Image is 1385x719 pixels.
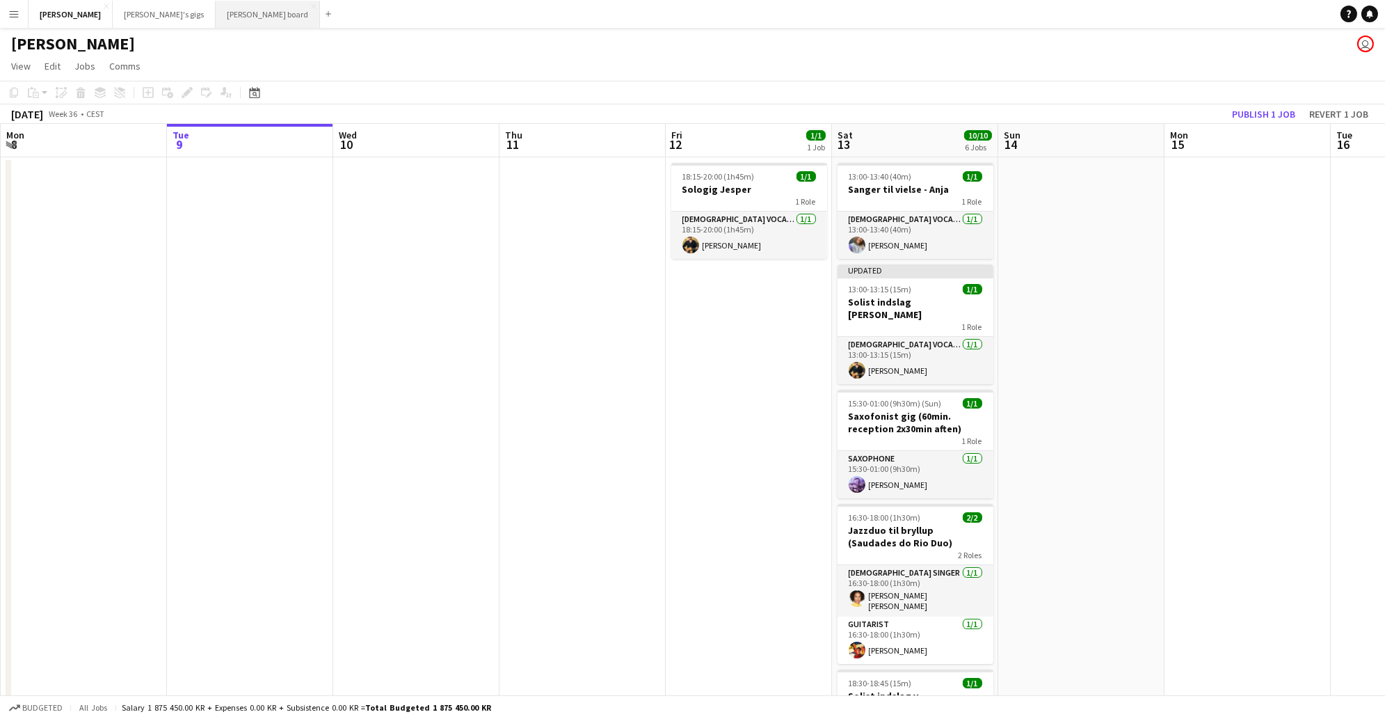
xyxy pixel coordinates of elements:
app-card-role: Saxophone1/115:30-01:00 (9h30m)[PERSON_NAME] [838,451,993,498]
span: 15 [1168,136,1188,152]
button: Publish 1 job [1226,105,1301,123]
h3: Solist indslag v. [PERSON_NAME] [838,690,993,715]
app-card-role: [DEMOGRAPHIC_DATA] Vocal + Guitar1/118:15-20:00 (1h45m)[PERSON_NAME] [671,212,827,259]
app-card-role: [DEMOGRAPHIC_DATA] Singer1/116:30-18:00 (1h30m)[PERSON_NAME] [PERSON_NAME] [838,565,993,617]
div: Salary 1 875 450.00 KR + Expenses 0.00 KR + Subsistence 0.00 KR = [122,702,491,713]
a: Jobs [69,57,101,75]
span: 1/1 [796,171,816,182]
app-job-card: Updated13:00-13:15 (15m)1/1Solist indslag [PERSON_NAME]1 Role[DEMOGRAPHIC_DATA] Vocal + Guitar1/1... [838,264,993,384]
span: Comms [109,60,141,72]
span: 1/1 [963,678,982,688]
span: 13:00-13:40 (40m) [849,171,912,182]
app-job-card: 16:30-18:00 (1h30m)2/2Jazzduo til bryllup (Saudades do Rio Duo)2 Roles[DEMOGRAPHIC_DATA] Singer1/... [838,504,993,664]
span: 16:30-18:00 (1h30m) [849,512,921,523]
h3: Solist indslag [PERSON_NAME] [838,296,993,321]
h3: Jazzduo til bryllup (Saudades do Rio Duo) [838,524,993,549]
app-user-avatar: Frederik Flach [1357,35,1374,52]
span: 1 Role [796,196,816,207]
app-job-card: 18:15-20:00 (1h45m)1/1Sologig Jesper1 Role[DEMOGRAPHIC_DATA] Vocal + Guitar1/118:15-20:00 (1h45m)... [671,163,827,259]
div: [DATE] [11,107,43,121]
span: 2/2 [963,512,982,523]
app-job-card: 13:00-13:40 (40m)1/1Sanger til vielse - Anja1 Role[DEMOGRAPHIC_DATA] Vocal + Piano1/113:00-13:40 ... [838,163,993,259]
span: 13:00-13:15 (15m) [849,284,912,294]
div: 1 Job [807,142,825,152]
span: Jobs [74,60,95,72]
h3: Sologig Jesper [671,183,827,196]
span: Mon [6,129,24,141]
button: [PERSON_NAME] board [216,1,320,28]
button: [PERSON_NAME] [29,1,113,28]
a: View [6,57,36,75]
app-card-role: [DEMOGRAPHIC_DATA] Vocal + Piano1/113:00-13:40 (40m)[PERSON_NAME] [838,212,993,259]
span: 1/1 [963,284,982,294]
span: 9 [170,136,189,152]
span: Wed [339,129,357,141]
span: Mon [1170,129,1188,141]
span: 14 [1002,136,1020,152]
span: 1/1 [806,130,826,141]
app-card-role: Guitarist1/116:30-18:00 (1h30m)[PERSON_NAME] [838,617,993,664]
span: 10/10 [964,130,992,141]
span: 18:15-20:00 (1h45m) [682,171,755,182]
button: Revert 1 job [1304,105,1374,123]
div: CEST [86,109,104,119]
span: View [11,60,31,72]
span: 1/1 [963,398,982,409]
span: 1 Role [962,436,982,446]
span: 13 [835,136,853,152]
span: Budgeted [22,703,63,713]
span: 12 [669,136,682,152]
span: Total Budgeted 1 875 450.00 KR [365,702,491,713]
span: 16 [1334,136,1352,152]
span: 18:30-18:45 (15m) [849,678,912,688]
span: Sun [1004,129,1020,141]
h3: Sanger til vielse - Anja [838,183,993,196]
div: 6 Jobs [965,142,991,152]
span: 1 Role [962,322,982,332]
button: Budgeted [7,700,65,716]
span: Tue [1336,129,1352,141]
span: 2 Roles [959,550,982,560]
span: 11 [503,136,522,152]
span: 1 Role [962,196,982,207]
span: 10 [337,136,357,152]
h1: [PERSON_NAME] [11,33,135,54]
h3: Saxofonist gig (60min. reception 2x30min aften) [838,410,993,435]
app-card-role: [DEMOGRAPHIC_DATA] Vocal + Guitar1/113:00-13:15 (15m)[PERSON_NAME] [838,337,993,384]
span: Sat [838,129,853,141]
span: 1/1 [963,171,982,182]
span: Fri [671,129,682,141]
span: Week 36 [46,109,81,119]
button: [PERSON_NAME]'s gigs [113,1,216,28]
a: Comms [104,57,146,75]
span: 15:30-01:00 (9h30m) (Sun) [849,398,942,409]
div: Updated [838,264,993,276]
app-job-card: 15:30-01:00 (9h30m) (Sun)1/1Saxofonist gig (60min. reception 2x30min aften)1 RoleSaxophone1/115:3... [838,390,993,498]
span: Tue [173,129,189,141]
span: All jobs [77,702,110,713]
span: 8 [4,136,24,152]
span: Edit [45,60,61,72]
span: Thu [505,129,522,141]
a: Edit [39,57,66,75]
